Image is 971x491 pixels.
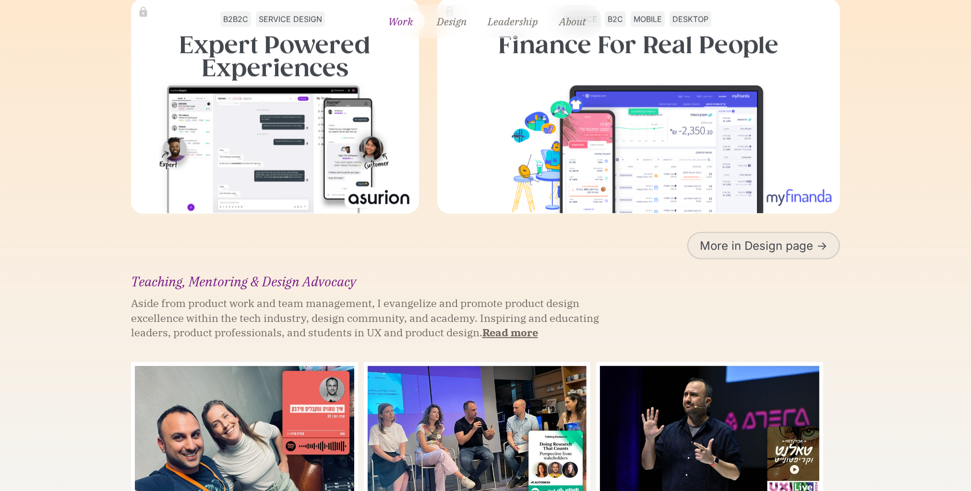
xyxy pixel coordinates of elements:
a: About [551,11,594,32]
a: Design [429,11,476,32]
div: Teaching, Mentoring & Design Advocacy [131,275,840,288]
div: desktop [672,12,708,26]
strong: Read more [482,325,538,339]
div: b2b2c [223,12,248,26]
div: mobile [634,12,662,26]
a: Work [377,11,425,32]
div: Aside from product work and team management, I evangelize and promote product design excellence w... [131,296,611,340]
h3: Expert Powered Experiences [179,34,371,80]
a: More in Design page -> [687,232,840,259]
h3: Finance For Real People [498,34,779,57]
a: Leadership [480,11,547,32]
div: service design [259,12,322,26]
